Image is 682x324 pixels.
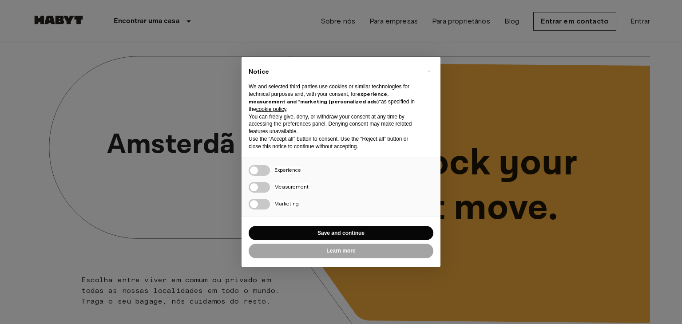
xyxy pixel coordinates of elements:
p: We and selected third parties use cookies or similar technologies for technical purposes and, wit... [249,83,419,113]
a: cookie policy [256,106,286,112]
p: Use the “Accept all” button to consent. Use the “Reject all” button or close this notice to conti... [249,135,419,150]
span: × [428,66,431,76]
button: Save and continue [249,226,433,241]
button: Close this notice [422,64,436,78]
h2: Notice [249,67,419,76]
span: Experience [274,166,301,173]
p: You can freely give, deny, or withdraw your consent at any time by accessing the preferences pane... [249,113,419,135]
span: Marketing [274,200,299,207]
strong: experience, measurement and “marketing (personalized ads)” [249,91,389,105]
span: Measurement [274,183,309,190]
button: Learn more [249,244,433,258]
